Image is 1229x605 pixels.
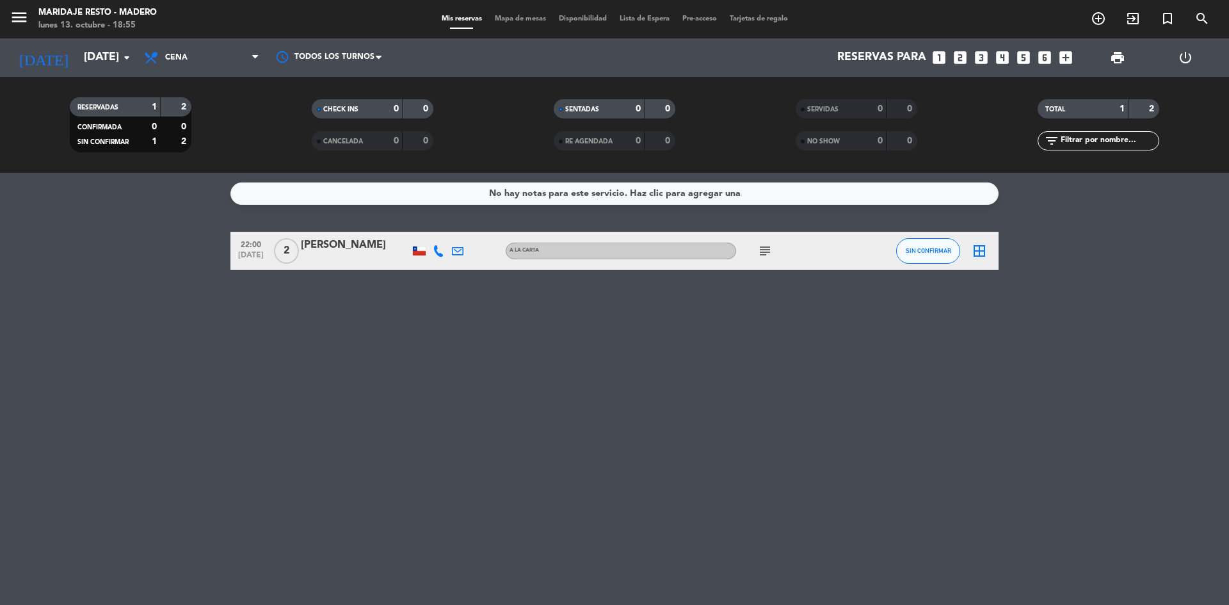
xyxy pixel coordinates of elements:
strong: 0 [878,136,883,145]
span: RESERVADAS [77,104,118,111]
div: [PERSON_NAME] [301,237,410,254]
strong: 0 [181,122,189,131]
span: NO SHOW [807,138,840,145]
i: border_all [972,243,987,259]
i: subject [757,243,773,259]
i: looks_one [931,49,947,66]
strong: 0 [665,104,673,113]
span: 22:00 [235,236,267,251]
strong: 0 [907,104,915,113]
strong: 0 [636,104,641,113]
span: CANCELADA [323,138,363,145]
span: Mapa de mesas [488,15,552,22]
span: Lista de Espera [613,15,676,22]
div: No hay notas para este servicio. Haz clic para agregar una [489,186,741,201]
strong: 1 [152,102,157,111]
strong: 1 [152,137,157,146]
span: SENTADAS [565,106,599,113]
span: Cena [165,53,188,62]
i: filter_list [1044,133,1059,149]
span: CONFIRMADA [77,124,122,131]
strong: 0 [665,136,673,145]
span: SIN CONFIRMAR [77,139,129,145]
strong: 2 [181,102,189,111]
input: Filtrar por nombre... [1059,134,1159,148]
i: turned_in_not [1160,11,1175,26]
strong: 2 [1149,104,1157,113]
i: arrow_drop_down [119,50,134,65]
i: looks_5 [1015,49,1032,66]
strong: 0 [907,136,915,145]
span: Mis reservas [435,15,488,22]
div: LOG OUT [1152,38,1219,77]
span: Reservas para [837,51,926,64]
strong: 0 [423,136,431,145]
span: Pre-acceso [676,15,723,22]
strong: 0 [152,122,157,131]
strong: 0 [394,136,399,145]
i: looks_two [952,49,968,66]
i: search [1194,11,1210,26]
i: looks_3 [973,49,990,66]
strong: 1 [1120,104,1125,113]
button: menu [10,8,29,31]
i: looks_6 [1036,49,1053,66]
span: TOTAL [1045,106,1065,113]
button: SIN CONFIRMAR [896,238,960,264]
i: add_box [1057,49,1074,66]
span: A LA CARTA [510,248,539,253]
i: power_settings_new [1178,50,1193,65]
strong: 2 [181,137,189,146]
span: [DATE] [235,251,267,266]
strong: 0 [878,104,883,113]
i: menu [10,8,29,27]
span: CHECK INS [323,106,358,113]
i: exit_to_app [1125,11,1141,26]
i: looks_4 [994,49,1011,66]
i: add_circle_outline [1091,11,1106,26]
div: Maridaje Resto - Madero [38,6,157,19]
span: print [1110,50,1125,65]
span: SERVIDAS [807,106,839,113]
span: RE AGENDADA [565,138,613,145]
span: Disponibilidad [552,15,613,22]
strong: 0 [394,104,399,113]
span: SIN CONFIRMAR [906,247,951,254]
div: lunes 13. octubre - 18:55 [38,19,157,32]
i: [DATE] [10,44,77,72]
strong: 0 [423,104,431,113]
span: 2 [274,238,299,264]
span: Tarjetas de regalo [723,15,794,22]
strong: 0 [636,136,641,145]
